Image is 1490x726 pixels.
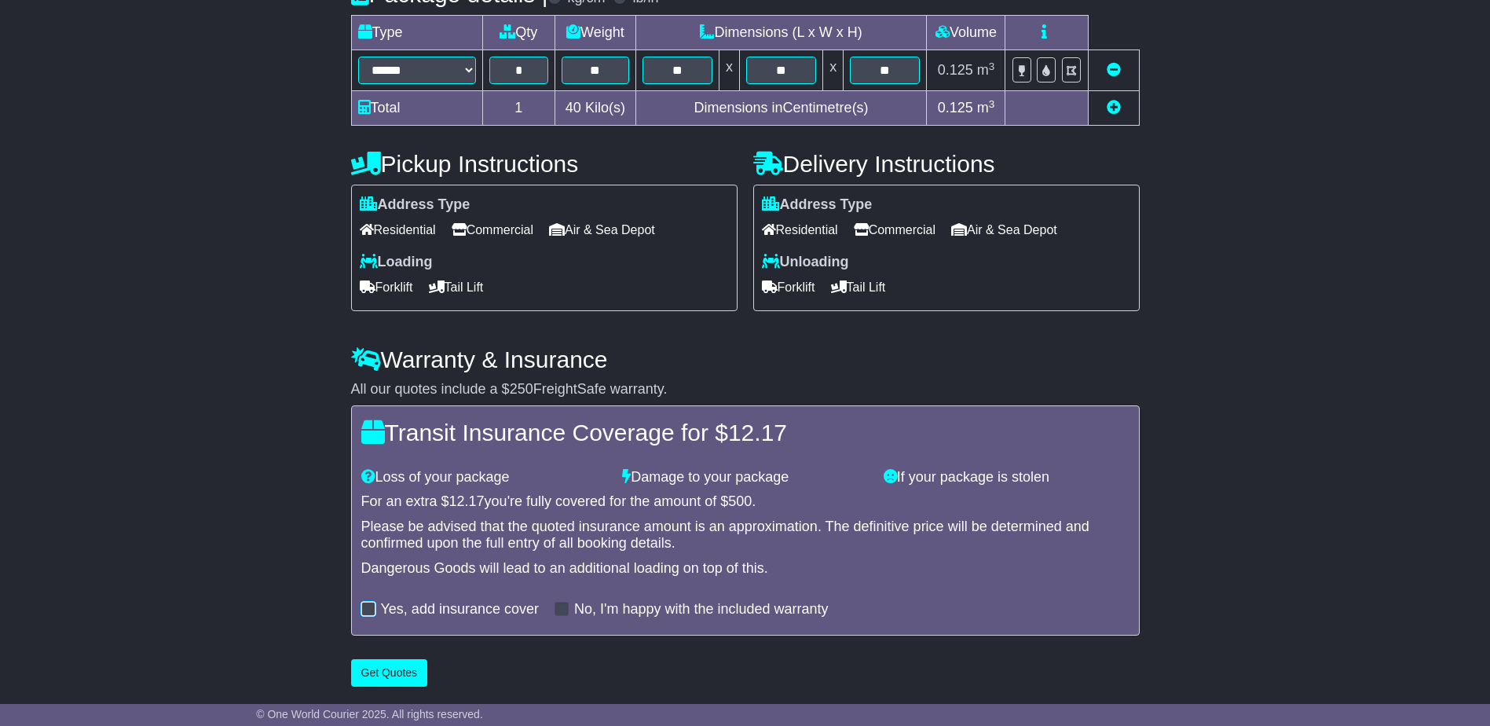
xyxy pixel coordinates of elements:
[361,519,1129,552] div: Please be advised that the quoted insurance amount is an approximation. The definitive price will...
[351,346,1140,372] h4: Warranty & Insurance
[1107,62,1121,78] a: Remove this item
[256,708,483,720] span: © One World Courier 2025. All rights reserved.
[351,381,1140,398] div: All our quotes include a $ FreightSafe warranty.
[1107,100,1121,115] a: Add new item
[614,469,876,486] div: Damage to your package
[762,275,815,299] span: Forklift
[823,50,844,91] td: x
[566,100,581,115] span: 40
[989,60,995,72] sup: 3
[938,62,973,78] span: 0.125
[555,16,636,50] td: Weight
[938,100,973,115] span: 0.125
[351,91,482,126] td: Total
[951,218,1057,242] span: Air & Sea Depot
[728,420,787,445] span: 12.17
[351,151,738,177] h4: Pickup Instructions
[719,50,739,91] td: x
[876,469,1137,486] div: If your package is stolen
[360,254,433,271] label: Loading
[361,420,1129,445] h4: Transit Insurance Coverage for $
[510,381,533,397] span: 250
[762,196,873,214] label: Address Type
[361,493,1129,511] div: For an extra $ you're fully covered for the amount of $ .
[574,601,829,618] label: No, I'm happy with the included warranty
[452,218,533,242] span: Commercial
[635,91,927,126] td: Dimensions in Centimetre(s)
[351,659,428,687] button: Get Quotes
[762,218,838,242] span: Residential
[854,218,935,242] span: Commercial
[989,98,995,110] sup: 3
[831,275,886,299] span: Tail Lift
[360,196,470,214] label: Address Type
[927,16,1005,50] td: Volume
[728,493,752,509] span: 500
[429,275,484,299] span: Tail Lift
[753,151,1140,177] h4: Delivery Instructions
[449,493,485,509] span: 12.17
[977,62,995,78] span: m
[353,469,615,486] div: Loss of your package
[482,91,555,126] td: 1
[482,16,555,50] td: Qty
[977,100,995,115] span: m
[381,601,539,618] label: Yes, add insurance cover
[555,91,636,126] td: Kilo(s)
[549,218,655,242] span: Air & Sea Depot
[361,560,1129,577] div: Dangerous Goods will lead to an additional loading on top of this.
[360,275,413,299] span: Forklift
[360,218,436,242] span: Residential
[635,16,927,50] td: Dimensions (L x W x H)
[351,16,482,50] td: Type
[762,254,849,271] label: Unloading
